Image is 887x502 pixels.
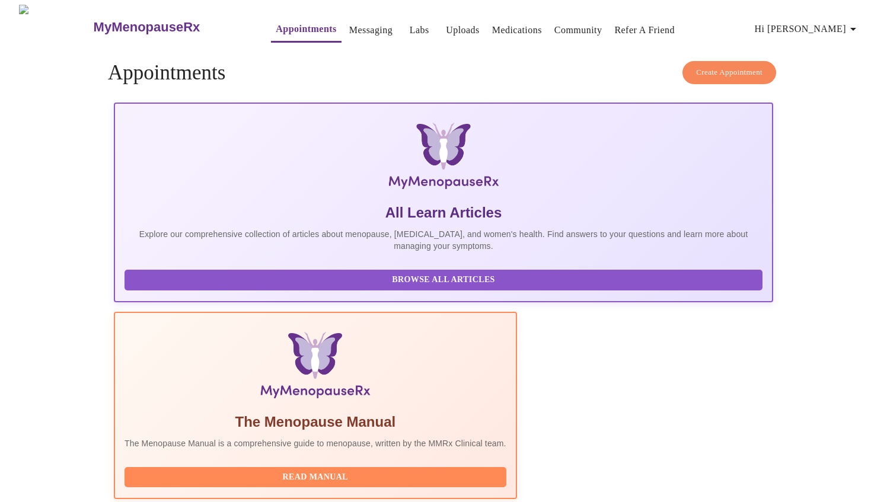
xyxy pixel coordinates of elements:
a: Browse All Articles [125,274,765,284]
a: Appointments [276,21,336,37]
span: Read Manual [136,470,494,485]
button: Messaging [344,18,397,42]
button: Hi [PERSON_NAME] [750,17,865,41]
a: Labs [410,22,429,39]
h5: All Learn Articles [125,203,762,222]
button: Refer a Friend [610,18,679,42]
a: Messaging [349,22,393,39]
button: Appointments [271,17,341,43]
button: Browse All Articles [125,270,762,290]
img: MyMenopauseRx Logo [224,123,663,194]
h4: Appointments [108,61,779,85]
button: Read Manual [125,467,506,488]
img: Menopause Manual [185,332,445,403]
p: The Menopause Manual is a comprehensive guide to menopause, written by the MMRx Clinical team. [125,437,506,449]
a: Read Manual [125,471,509,481]
a: Refer a Friend [614,22,675,39]
button: Uploads [441,18,484,42]
a: MyMenopauseRx [92,7,247,48]
a: Uploads [446,22,480,39]
button: Community [550,18,607,42]
button: Labs [400,18,438,42]
p: Explore our comprehensive collection of articles about menopause, [MEDICAL_DATA], and women's hea... [125,228,762,252]
a: Medications [492,22,542,39]
button: Create Appointment [682,61,776,84]
h5: The Menopause Manual [125,413,506,431]
span: Hi [PERSON_NAME] [755,21,860,37]
button: Medications [487,18,547,42]
h3: MyMenopauseRx [94,20,200,35]
span: Create Appointment [696,66,762,79]
img: MyMenopauseRx Logo [19,5,92,49]
span: Browse All Articles [136,273,751,287]
a: Community [554,22,602,39]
